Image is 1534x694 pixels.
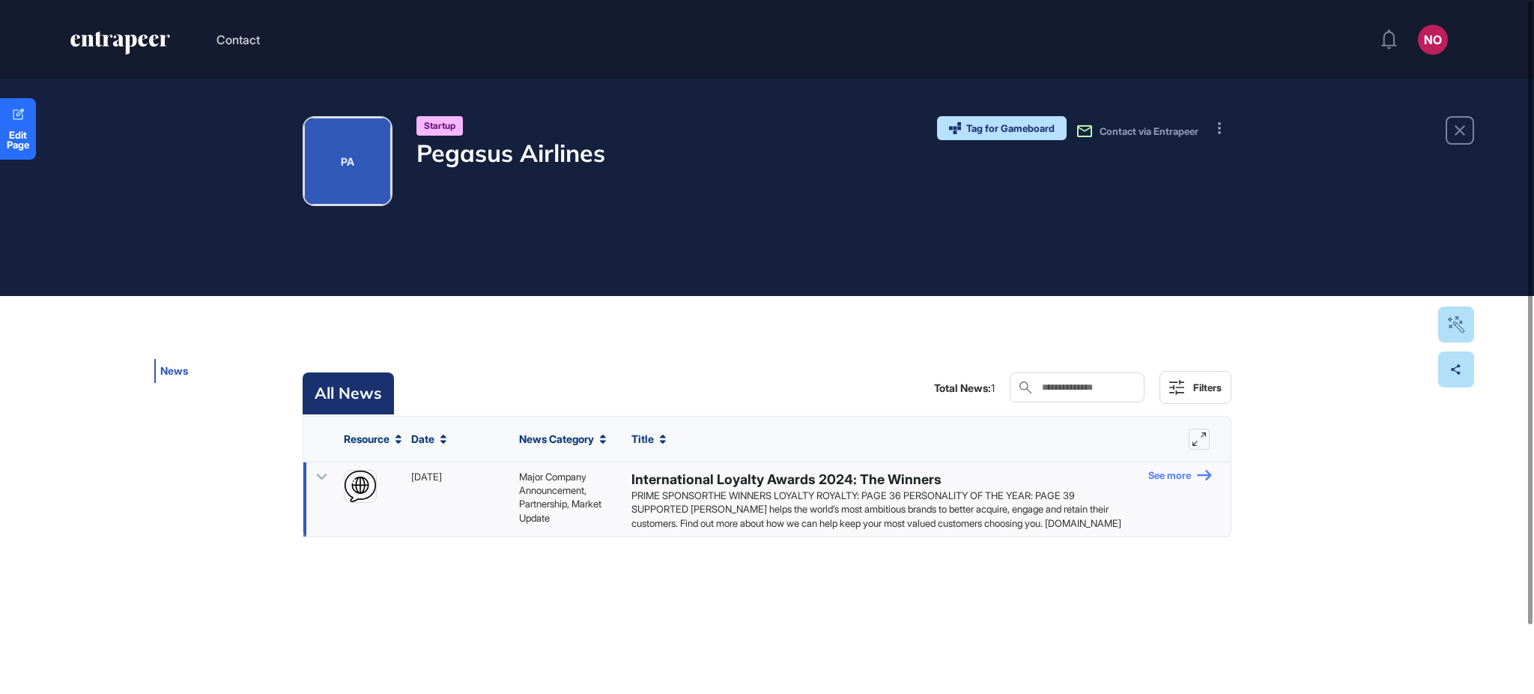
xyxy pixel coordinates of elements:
[1100,125,1198,137] span: Contact via Entrapeer
[1148,470,1212,529] a: See more
[1189,429,1210,450] button: Expand list
[1418,25,1448,55] button: NO
[154,359,194,383] button: News
[1193,381,1222,393] div: Filters
[344,470,377,503] img: internationalloyaltyawards.com
[416,116,463,136] div: Startup
[411,433,434,445] span: Date
[1159,371,1231,404] button: Filters
[966,124,1055,133] span: Tag for Gameboard
[991,381,995,394] span: 1
[344,433,389,445] span: Resource
[631,433,654,445] span: Title
[631,470,1133,489] div: International Loyalty Awards 2024: The Winners
[341,154,354,169] div: PA
[160,365,188,377] span: News
[416,139,605,167] h4: Pegasus Airlines
[631,489,1133,529] div: PRIME SPONSORTHE WINNERS LOYALTY ROYALTY: PAGE 36 PERSONALITY OF THE YEAR: PAGE 39 SUPPORTED [PER...
[519,433,594,445] span: News Category
[69,31,172,60] a: entrapeer-logo
[216,30,260,49] button: Contact
[1076,122,1198,140] button: Contact via Entrapeer
[411,470,442,483] div: [DATE]
[519,470,616,525] div: Major Company Announcement, Partnership, Market Update
[934,381,991,394] b: Total News:
[315,381,382,405] span: All News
